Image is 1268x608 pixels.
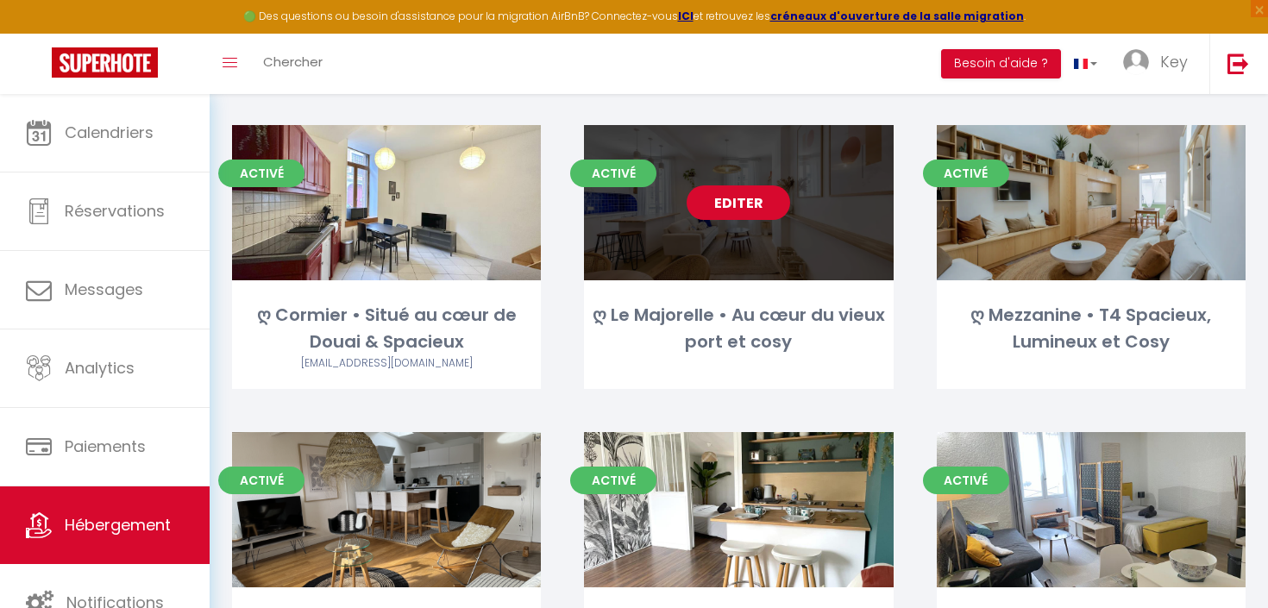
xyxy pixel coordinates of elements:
img: ... [1123,49,1149,75]
div: ღ Mezzanine • T4 Spacieux, Lumineux et Cosy [937,302,1246,356]
div: Airbnb [232,355,541,372]
span: Calendriers [65,122,154,143]
iframe: Chat [1195,530,1255,595]
div: ღ Cormier • Situé au cœur de Douai & Spacieux [232,302,541,356]
span: Messages [65,279,143,300]
span: Réservations [65,200,165,222]
span: Chercher [263,53,323,71]
img: logout [1227,53,1249,74]
span: Paiements [65,436,146,457]
span: Activé [923,467,1009,494]
a: Chercher [250,34,336,94]
span: Activé [923,160,1009,187]
a: Editer [687,185,790,220]
img: Super Booking [52,47,158,78]
a: ... Key [1110,34,1209,94]
span: Activé [218,160,304,187]
span: Activé [570,467,656,494]
div: ღ Le Majorelle • Au cœur du vieux port et cosy [584,302,893,356]
span: Activé [218,467,304,494]
a: créneaux d'ouverture de la salle migration [770,9,1024,23]
span: Hébergement [65,514,171,536]
span: Analytics [65,357,135,379]
span: Key [1160,51,1188,72]
a: ICI [678,9,694,23]
button: Besoin d'aide ? [941,49,1061,78]
span: Activé [570,160,656,187]
button: Ouvrir le widget de chat LiveChat [14,7,66,59]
